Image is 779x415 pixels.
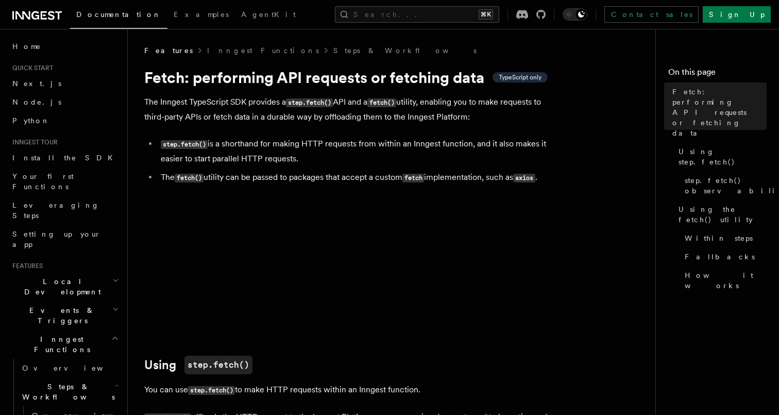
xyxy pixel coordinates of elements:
a: How it works [681,266,767,295]
a: Fetch: performing API requests or fetching data [668,82,767,142]
a: Overview [18,359,121,377]
h4: On this page [668,66,767,82]
a: Python [8,111,121,130]
button: Local Development [8,272,121,301]
span: Overview [22,364,128,372]
p: You can use to make HTTP requests within an Inngest function. [144,383,556,397]
span: Local Development [8,276,112,297]
a: Examples [167,3,235,28]
code: axios [513,174,535,182]
p: The Inngest TypeScript SDK provides a API and a utility, enabling you to make requests to third-p... [144,95,556,124]
code: step.fetch() [188,386,235,395]
span: Inngest tour [8,138,58,146]
a: Leveraging Steps [8,196,121,225]
a: Inngest Functions [207,45,319,56]
a: step.fetch() observability [681,171,767,200]
span: Using the fetch() utility [679,204,767,225]
a: Usingstep.fetch() [144,356,252,374]
a: Contact sales [604,6,699,23]
a: Install the SDK [8,148,121,167]
span: Within steps [685,233,753,243]
span: TypeScript only [499,73,541,81]
code: fetch [402,174,424,182]
a: AgentKit [235,3,302,28]
a: Node.js [8,93,121,111]
span: Node.js [12,98,61,106]
span: Inngest Functions [8,334,111,355]
span: Python [12,117,50,125]
a: Documentation [70,3,167,29]
li: is a shorthand for making HTTP requests from within an Inngest function, and it also makes it eas... [158,137,556,166]
code: step.fetch() [184,356,252,374]
button: Search...⌘K [335,6,499,23]
button: Steps & Workflows [18,377,121,406]
span: Fallbacks [685,252,755,262]
a: Setting up your app [8,225,121,254]
a: Home [8,37,121,56]
span: How it works [685,270,767,291]
span: Features [8,262,43,270]
h1: Fetch: performing API requests or fetching data [144,68,556,87]
a: Within steps [681,229,767,247]
span: Steps & Workflows [18,381,115,402]
code: step.fetch() [286,98,333,107]
a: Using the fetch() utility [674,200,767,229]
span: AgentKit [241,10,296,19]
code: fetch() [175,174,204,182]
button: Toggle dark mode [563,8,587,21]
span: Setting up your app [12,230,101,248]
span: Documentation [76,10,161,19]
span: Fetch: performing API requests or fetching data [672,87,767,138]
a: Next.js [8,74,121,93]
a: Your first Functions [8,167,121,196]
span: Using step.fetch() [679,146,767,167]
span: Events & Triggers [8,305,112,326]
span: Quick start [8,64,53,72]
li: The utility can be passed to packages that accept a custom implementation, such as . [158,170,556,185]
button: Events & Triggers [8,301,121,330]
code: fetch() [367,98,396,107]
span: Features [144,45,193,56]
button: Inngest Functions [8,330,121,359]
a: Fallbacks [681,247,767,266]
span: Examples [174,10,229,19]
span: Your first Functions [12,172,74,191]
span: Leveraging Steps [12,201,99,220]
a: Using step.fetch() [674,142,767,171]
code: step.fetch() [161,140,208,149]
a: Steps & Workflows [333,45,477,56]
span: Install the SDK [12,154,119,162]
img: Using Fetch offloads the HTTP request to the Inngest Platform [144,202,556,323]
span: Next.js [12,79,61,88]
span: Home [12,41,41,52]
a: Sign Up [703,6,771,23]
kbd: ⌘K [479,9,493,20]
